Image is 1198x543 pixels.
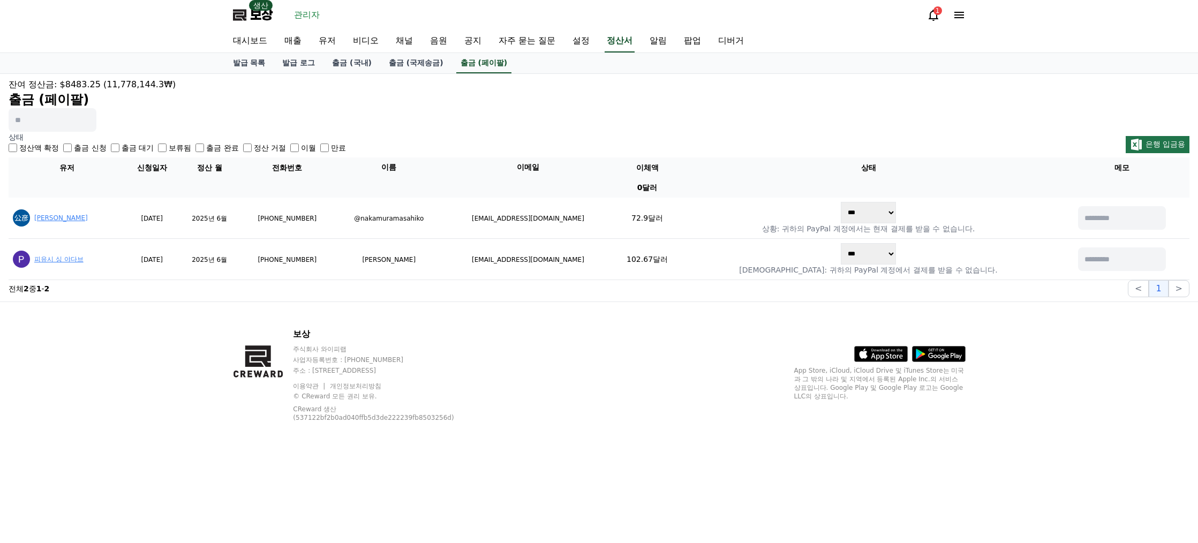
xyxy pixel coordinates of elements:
[9,79,57,89] span: 잔여 정산금:
[1176,283,1182,293] font: >
[301,144,316,152] font: 이월
[362,255,416,263] font: [PERSON_NAME]
[19,144,59,152] font: 정산액 확정
[334,157,443,178] th: 이름
[9,92,89,107] font: 출금 (페이팔)
[443,157,612,178] th: 이메일
[34,214,88,222] a: [PERSON_NAME]
[224,30,276,52] a: 대시보드
[206,144,238,152] font: 출금 완료
[13,209,30,227] img: ACg8ocL3DB_a-Anr2pE0EIUYLSt3BlwKaF9fQBZz6gh-R3e_RN93Iw=s96-c
[137,163,167,172] font: 신청일자
[197,163,222,172] font: 정산 월
[310,30,344,52] a: 유저
[59,163,74,172] font: 유저
[122,144,154,152] font: 출금 대기
[861,163,876,172] font: 상태
[636,163,659,172] font: 이체액
[1169,280,1189,297] button: >
[60,79,176,89] span: $8483.25 (11,778,144.3₩)
[293,393,376,400] font: © CReward 모든 권리 보유.
[456,30,490,52] a: 공지
[710,30,752,52] a: 디버거
[627,255,668,263] font: 102.67달러
[24,284,29,293] strong: 2
[794,366,966,401] p: App Store, iCloud, iCloud Drive 및 iTunes Store는 미국과 그 밖의 나라 및 지역에서 등록된 Apple Inc.의 서비스 상표입니다. Goo...
[258,255,317,263] font: [PHONE_NUMBER]
[254,144,286,152] font: 정산 거절
[1135,283,1142,293] font: <
[294,10,320,20] font: 관리자
[258,214,317,222] font: [PHONE_NUMBER]
[675,30,710,52] a: 팝업
[936,7,940,14] font: 1
[387,30,421,52] a: 채널
[456,53,512,73] a: 출금 (페이팔)
[472,214,584,222] font: [EMAIL_ADDRESS][DOMAIN_NAME]
[138,340,206,366] a: Settings
[293,329,310,339] font: 보상
[499,35,555,46] font: 자주 묻는 질문
[9,283,49,294] p: 전체 중 -
[34,255,84,263] a: 피유시 싱 야다브
[276,30,310,52] a: 매출
[330,382,381,390] a: 개인정보처리방침
[1146,140,1185,148] font: 은행 입금용
[36,284,42,293] strong: 1
[1128,280,1149,297] button: <
[74,144,106,152] font: 출금 신청
[71,340,138,366] a: Messages
[253,1,268,10] font: 생산
[290,6,324,24] a: 관리자
[293,366,481,375] p: 주소 : [STREET_ADDRESS]
[169,144,191,152] font: 보류됨
[9,133,24,141] font: 상태
[293,356,481,364] p: 사업자등록번호 : [PHONE_NUMBER]
[274,53,323,73] a: 발급 로그
[224,53,274,73] a: 발급 목록
[323,53,380,73] a: 출금 (국내)
[1126,136,1189,153] button: 은행 입금용
[472,255,584,263] font: [EMAIL_ADDRESS][DOMAIN_NAME]
[1156,283,1161,293] font: 1
[331,144,346,152] font: 만료
[739,266,997,274] font: [DEMOGRAPHIC_DATA]: 귀하의 PayPal 계정에서 결제를 받을 수 없습니다.
[380,53,452,73] a: 출금 (국제송금)
[272,163,302,172] font: 전화번호
[141,214,163,222] font: [DATE]
[233,6,273,24] a: 보상
[605,30,635,52] a: 정산서
[159,356,185,364] span: Settings
[192,214,227,222] font: 2025년 6월
[1114,163,1129,172] font: 메모
[89,356,120,365] span: Messages
[44,284,50,293] strong: 2
[13,251,30,268] img: ACg8ocJZq2FT3_q_ojC1xNgRUKs1wCWZaNvk9NqhDk2e4xTgdQ6DZw=s96-c
[192,255,227,263] font: 2025년 6월
[1149,280,1168,297] button: 1
[3,340,71,366] a: Home
[762,224,975,233] font: 상황: 귀하의 PayPal 계정에서는 현재 결제를 받을 수 없습니다.
[141,255,163,263] font: [DATE]
[27,356,46,364] span: Home
[293,382,327,390] a: 이용약관
[293,405,454,421] font: CReward 생산(537122bf2b0ad040ffb5d3de222239fb8503256d)
[344,30,387,52] a: 비디오
[250,7,273,22] font: 보상
[637,183,658,192] font: 0달러
[631,214,663,222] font: 72.9달러
[641,30,675,52] a: 알림
[927,9,940,21] a: 1
[490,30,564,52] a: 자주 묻는 질문
[354,214,424,222] font: @nakamuramasahiko
[564,30,598,52] a: 설정
[421,30,456,52] a: 음원
[293,345,481,353] p: 주식회사 와이피랩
